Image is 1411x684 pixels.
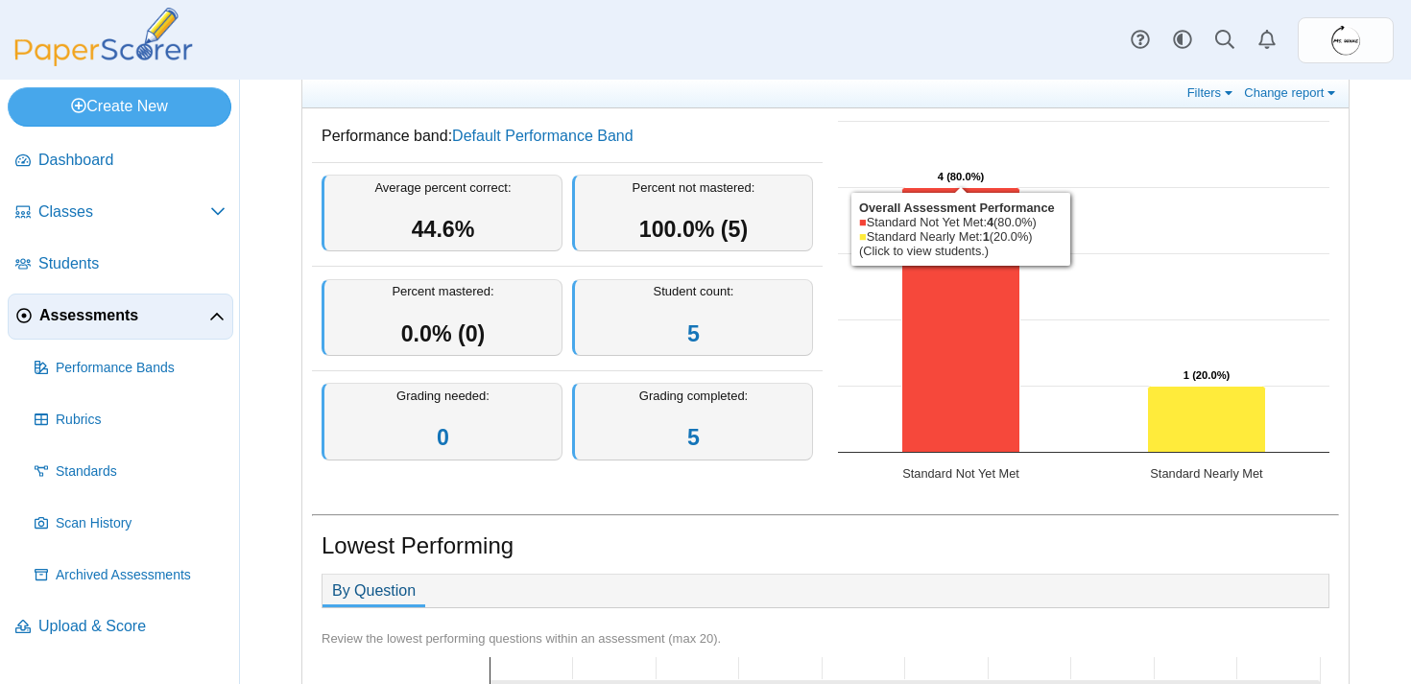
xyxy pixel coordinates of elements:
[412,217,475,242] span: 44.6%
[687,425,700,450] a: 5
[27,553,233,599] a: Archived Assessments
[572,279,813,357] div: Student count:
[8,53,200,69] a: PaperScorer
[572,383,813,460] div: Grading completed:
[1246,19,1288,61] a: Alerts
[828,111,1339,495] svg: Interactive chart
[56,359,226,378] span: Performance Bands
[322,530,514,562] h1: Lowest Performing
[1183,84,1241,101] a: Filters
[8,87,231,126] a: Create New
[1150,466,1263,481] text: Standard Nearly Met
[323,575,425,607] a: By Question
[56,462,226,482] span: Standards
[27,397,233,443] a: Rubrics
[8,190,233,236] a: Classes
[8,604,233,650] a: Upload & Score
[1148,387,1266,453] path: Standard Nearly Met, 1. Overall Assessment Performance.
[56,566,226,585] span: Archived Assessments
[938,171,985,182] text: 4 (80.0%)
[38,150,226,171] span: Dashboard
[8,294,233,340] a: Assessments
[1298,17,1394,63] a: ps.YmoFDjm2zrR5LSNf
[322,175,562,252] div: Average percent correct:
[401,321,486,346] span: 0.0% (0)
[1239,84,1344,101] a: Change report
[38,616,226,637] span: Upload & Score
[39,305,209,326] span: Assessments
[572,175,813,252] div: Percent not mastered:
[322,383,562,460] div: Grading needed:
[828,111,1339,495] div: Chart. Highcharts interactive chart.
[639,217,748,242] span: 100.0% (5)
[56,411,226,430] span: Rubrics
[27,501,233,547] a: Scan History
[8,8,200,66] img: PaperScorer
[687,321,700,346] a: 5
[437,425,449,450] a: 0
[452,128,634,144] a: Default Performance Band
[38,253,226,274] span: Students
[322,630,1329,648] div: Review the lowest performing questions within an assessment (max 20).
[1330,25,1361,56] span: Dana Wake
[8,138,233,184] a: Dashboard
[27,449,233,495] a: Standards
[1330,25,1361,56] img: ps.YmoFDjm2zrR5LSNf
[27,345,233,391] a: Performance Bands
[312,111,823,161] dd: Performance band:
[902,466,1019,481] text: Standard Not Yet Met
[1184,369,1231,381] text: 1 (20.0%)
[322,279,562,357] div: Percent mastered:
[8,242,233,288] a: Students
[38,201,210,223] span: Classes
[56,514,226,533] span: Scan History
[902,188,1020,453] path: Standard Not Yet Met, 4. Overall Assessment Performance.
